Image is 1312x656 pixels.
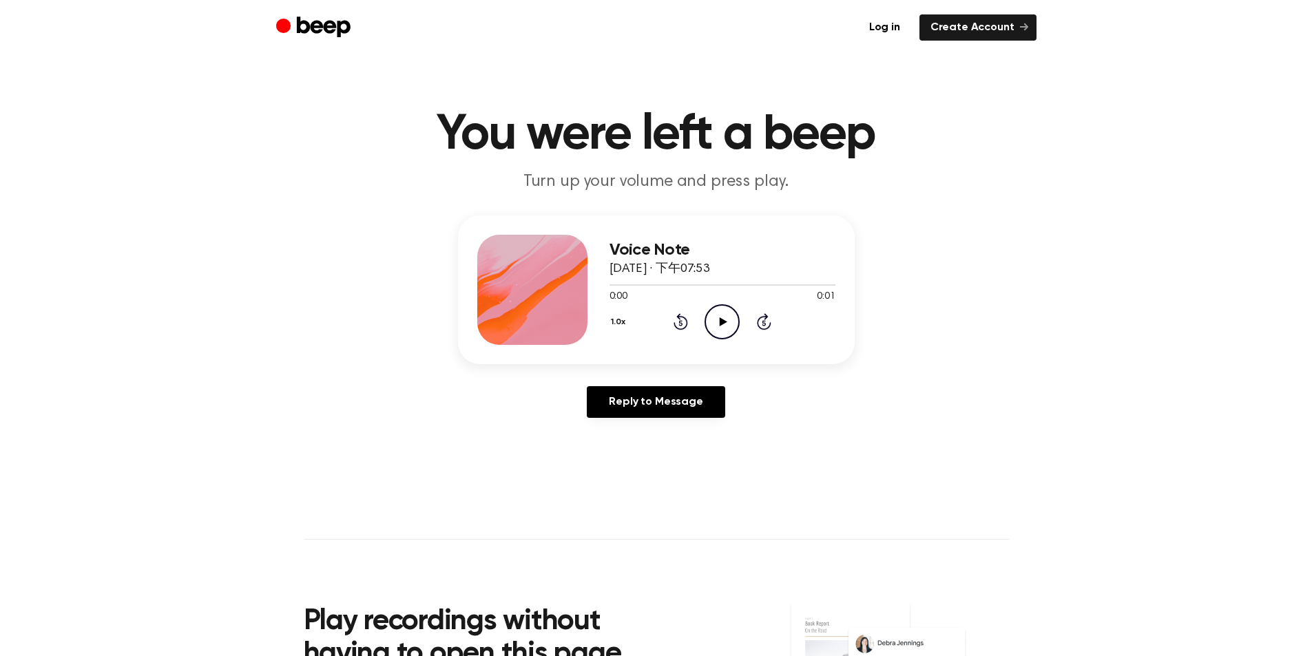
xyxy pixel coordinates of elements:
p: Turn up your volume and press play. [392,171,921,193]
h3: Voice Note [610,241,835,260]
span: 0:00 [610,290,627,304]
span: [DATE] · 下午07:53 [610,263,709,275]
a: Log in [858,14,911,41]
a: Reply to Message [587,386,725,418]
span: 0:01 [817,290,835,304]
h1: You were left a beep [304,110,1009,160]
a: Create Account [919,14,1037,41]
a: Beep [276,14,354,41]
button: 1.0x [610,310,631,334]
